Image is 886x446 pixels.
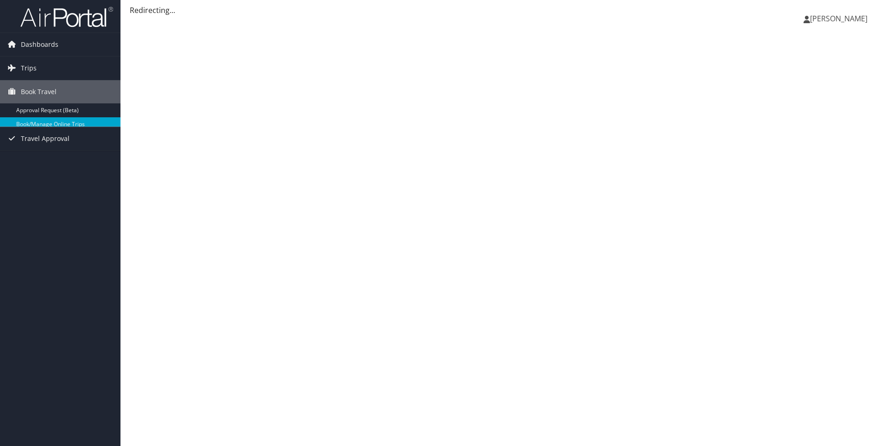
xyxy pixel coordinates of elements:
[20,6,113,28] img: airportal-logo.png
[810,13,867,24] span: [PERSON_NAME]
[21,127,70,150] span: Travel Approval
[804,5,877,32] a: [PERSON_NAME]
[21,80,57,103] span: Book Travel
[130,5,877,16] div: Redirecting...
[21,33,58,56] span: Dashboards
[21,57,37,80] span: Trips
